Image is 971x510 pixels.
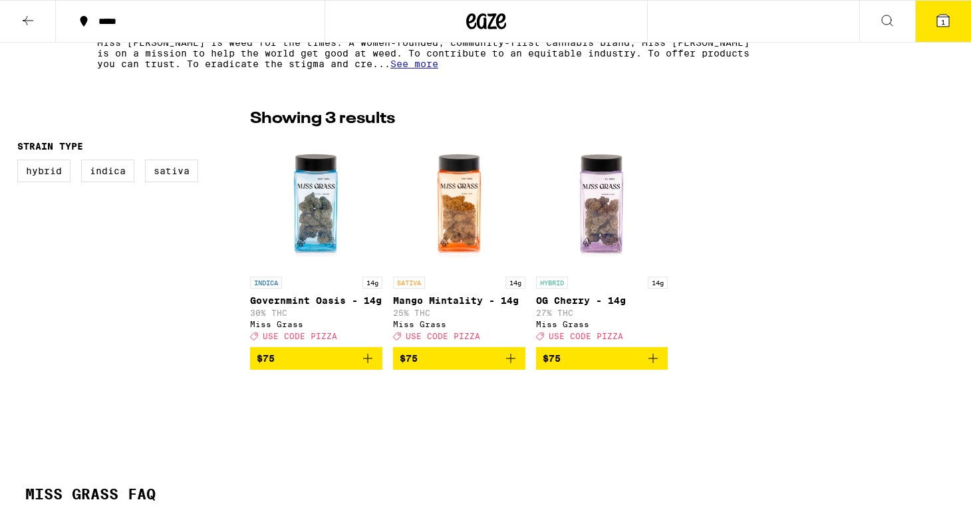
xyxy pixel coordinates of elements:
[250,108,395,130] p: Showing 3 results
[393,137,525,270] img: Miss Grass - Mango Mintality - 14g
[250,347,382,370] button: Add to bag
[393,347,525,370] button: Add to bag
[250,309,382,317] p: 30% THC
[17,160,70,182] label: Hybrid
[362,277,382,289] p: 14g
[406,332,480,340] span: USE CODE PIZZA
[543,353,561,364] span: $75
[250,137,382,270] img: Miss Grass - Governmint Oasis - 14g
[250,277,282,289] p: INDICA
[536,295,668,306] p: OG Cherry - 14g
[941,18,945,26] span: 1
[400,353,418,364] span: $75
[393,320,525,328] div: Miss Grass
[250,320,382,328] div: Miss Grass
[257,353,275,364] span: $75
[536,309,668,317] p: 27% THC
[393,309,525,317] p: 25% THC
[81,160,134,182] label: Indica
[505,277,525,289] p: 14g
[536,277,568,289] p: HYBRID
[145,160,198,182] label: Sativa
[97,37,757,69] p: Miss [PERSON_NAME] is weed for the times. A women-founded, community-first cannabis brand, Miss [...
[393,295,525,306] p: Mango Mintality - 14g
[536,137,668,270] img: Miss Grass - OG Cherry - 14g
[915,1,971,42] button: 1
[250,295,382,306] p: Governmint Oasis - 14g
[536,347,668,370] button: Add to bag
[536,320,668,328] div: Miss Grass
[263,332,337,340] span: USE CODE PIZZA
[250,137,382,347] a: Open page for Governmint Oasis - 14g from Miss Grass
[390,59,438,69] span: See more
[17,141,83,152] legend: Strain Type
[393,137,525,347] a: Open page for Mango Mintality - 14g from Miss Grass
[536,137,668,347] a: Open page for OG Cherry - 14g from Miss Grass
[648,277,668,289] p: 14g
[549,332,623,340] span: USE CODE PIZZA
[393,277,425,289] p: SATIVA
